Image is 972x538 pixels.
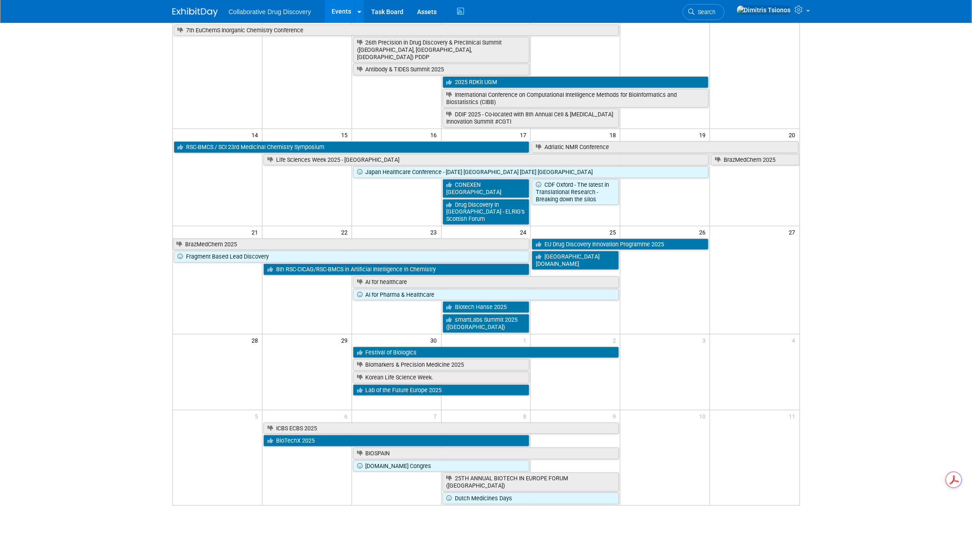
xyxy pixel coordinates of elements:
[532,179,619,205] a: CDF Oxford - The latest in Translational Research - Breaking down the silos
[519,129,530,140] span: 17
[711,154,799,166] a: BrazMedChem 2025
[353,384,530,396] a: Lab of the Future Europe 2025
[701,334,710,346] span: 3
[251,226,262,238] span: 21
[353,372,530,384] a: Korean Life Science Week.
[263,154,709,166] a: Life Sciences Week 2025 - [GEOGRAPHIC_DATA]
[698,226,710,238] span: 26
[695,9,716,15] span: Search
[353,166,709,178] a: Japan Healthcare Conference - [DATE] [GEOGRAPHIC_DATA] [DATE] [GEOGRAPHIC_DATA]
[353,460,530,472] a: [DOMAIN_NAME] Congres
[532,239,709,250] a: EU Drug Discovery Innovation Programme 2025
[430,129,441,140] span: 16
[353,276,619,288] a: AI for healthcare
[353,289,619,301] a: AI for Pharma & Healthcare
[229,8,311,15] span: Collaborative Drug Discovery
[353,64,530,75] a: Antibody & TIDES Summit 2025
[173,239,530,250] a: BrazMedChem 2025
[263,264,530,275] a: 8th RSC-CICAG/RSC-BMCS in Artificial Intelligence in Chemistry
[609,129,620,140] span: 18
[251,129,262,140] span: 14
[443,314,530,333] a: smartLabs Summit 2025 ([GEOGRAPHIC_DATA])
[443,199,530,225] a: Drug Discovery in [GEOGRAPHIC_DATA] - ELRIG’s Scottish Forum
[343,410,352,422] span: 6
[340,334,352,346] span: 29
[443,109,619,127] a: DDIF 2025 - Co-located with 8th Annual Cell & [MEDICAL_DATA] Innovation Summit #CGTI
[174,25,619,36] a: 7th EuChemS Inorganic Chemistry Conference
[340,129,352,140] span: 15
[340,226,352,238] span: 22
[698,129,710,140] span: 19
[172,8,218,17] img: ExhibitDay
[532,141,798,153] a: Adriatic NMR Conference
[263,423,619,434] a: ICBS ECBS 2025
[174,141,530,153] a: RSC-BMCS / SCI 23rd Medicinal Chemistry Symposium
[609,226,620,238] span: 25
[612,334,620,346] span: 2
[353,448,619,459] a: BIOSPAIN
[443,179,530,198] a: CONEXEN [GEOGRAPHIC_DATA]
[443,301,530,313] a: Biotech Hanse 2025
[353,347,619,359] a: Festival of Biologics
[254,410,262,422] span: 5
[433,410,441,422] span: 7
[430,226,441,238] span: 23
[788,226,800,238] span: 27
[443,473,619,491] a: 25TH ANNUAL BIOTECH IN EUROPE FORUM ([GEOGRAPHIC_DATA])
[736,5,791,15] img: Dimitris Tsionos
[788,410,800,422] span: 11
[532,251,619,269] a: [GEOGRAPHIC_DATA][DOMAIN_NAME]
[612,410,620,422] span: 9
[791,334,800,346] span: 4
[430,334,441,346] span: 30
[443,76,709,88] a: 2025 RDKit UGM
[788,129,800,140] span: 20
[522,410,530,422] span: 8
[522,334,530,346] span: 1
[683,4,725,20] a: Search
[263,435,530,447] a: BioTechX 2025
[519,226,530,238] span: 24
[443,493,619,504] a: Dutch Medicines Days
[443,89,709,108] a: International Conference on Computational Intelligence Methods for Bioinformatics and Biostatisti...
[698,410,710,422] span: 10
[174,251,530,263] a: Fragment Based Lead Discovery
[353,37,530,63] a: 26th Precision in Drug Discovery & Preclinical Summit ([GEOGRAPHIC_DATA], [GEOGRAPHIC_DATA], [GEO...
[353,359,530,371] a: Biomarkers & Precision Medicine 2025
[251,334,262,346] span: 28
